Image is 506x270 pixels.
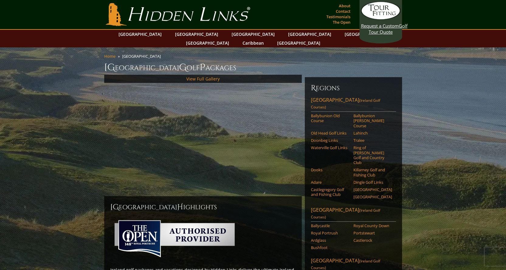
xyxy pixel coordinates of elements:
[311,97,396,112] a: [GEOGRAPHIC_DATA](Ireland Golf Courses)
[311,208,380,220] span: (Ireland Golf Courses)
[311,238,349,243] a: Ardglass
[110,202,296,212] h2: [GEOGRAPHIC_DATA] ighlights
[311,131,349,135] a: Old Head Golf Links
[353,131,392,135] a: Lahinch
[353,194,392,199] a: [GEOGRAPHIC_DATA]
[172,30,221,39] a: [GEOGRAPHIC_DATA]
[353,167,392,177] a: Killarney Golf and Fishing Club
[311,180,349,185] a: Adare
[183,39,232,47] a: [GEOGRAPHIC_DATA]
[353,113,392,128] a: Ballybunion [PERSON_NAME] Course
[177,202,183,212] span: H
[337,2,352,10] a: About
[353,238,392,243] a: Castlerock
[325,12,352,21] a: Testimonials
[353,223,392,228] a: Royal County Down
[311,231,349,235] a: Royal Portrush
[353,145,392,165] a: Ring of [PERSON_NAME] Golf and Country Club
[104,53,115,59] a: Home
[115,30,165,39] a: [GEOGRAPHIC_DATA]
[229,30,278,39] a: [GEOGRAPHIC_DATA]
[353,231,392,235] a: Portstewart
[353,187,392,192] a: [GEOGRAPHIC_DATA]
[311,113,349,123] a: Ballybunion Old Course
[200,61,205,73] span: P
[353,138,392,143] a: Tralee
[311,223,349,228] a: Ballycastle
[331,18,352,26] a: The Open
[342,30,391,39] a: [GEOGRAPHIC_DATA]
[311,245,349,250] a: Bushfoot
[179,61,187,73] span: G
[285,30,334,39] a: [GEOGRAPHIC_DATA]
[311,138,349,143] a: Doonbeg Links
[311,98,380,110] span: (Ireland Golf Courses)
[334,7,352,15] a: Contact
[311,167,349,172] a: Dooks
[361,23,399,29] span: Request a Custom
[239,39,267,47] a: Caribbean
[274,39,323,47] a: [GEOGRAPHIC_DATA]
[311,145,349,150] a: Waterville Golf Links
[311,83,396,93] h6: Regions
[104,61,402,73] h1: [GEOGRAPHIC_DATA] olf ackages
[186,76,220,82] a: View Full Gallery
[353,180,392,185] a: Dingle Golf Links
[122,53,163,59] li: [GEOGRAPHIC_DATA]
[361,2,401,35] a: Request a CustomGolf Tour Quote
[311,187,349,197] a: Castlegregory Golf and Fishing Club
[311,207,396,222] a: [GEOGRAPHIC_DATA](Ireland Golf Courses)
